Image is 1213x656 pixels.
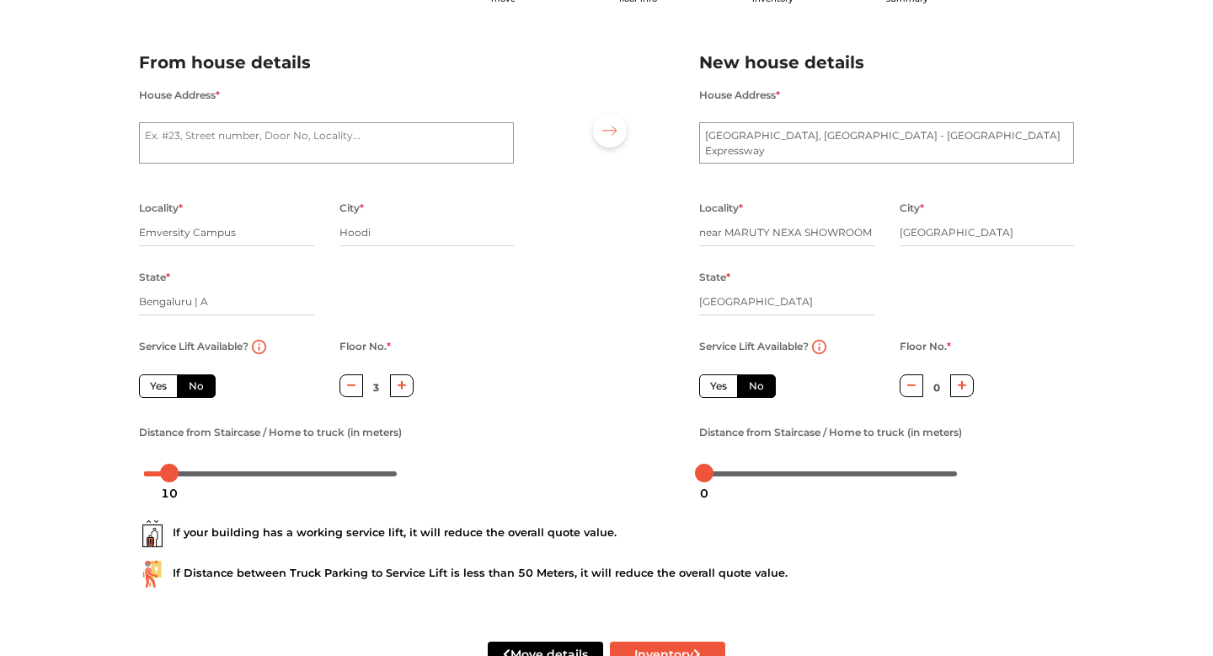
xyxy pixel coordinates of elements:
label: State [139,266,170,288]
label: No [737,374,776,398]
h2: New house details [699,49,1074,77]
label: Service Lift Available? [139,336,248,358]
textarea: [GEOGRAPHIC_DATA], [GEOGRAPHIC_DATA] - [GEOGRAPHIC_DATA] Expressway [699,122,1074,164]
label: Yes [139,374,178,398]
img: ... [139,520,166,547]
label: No [177,374,216,398]
label: Distance from Staircase / Home to truck (in meters) [699,422,962,444]
label: Distance from Staircase / Home to truck (in meters) [139,422,402,444]
label: Locality [139,197,183,219]
label: City [900,197,924,219]
label: Floor No. [339,336,391,358]
div: If Distance between Truck Parking to Service Lift is less than 50 Meters, it will reduce the over... [139,561,1074,588]
div: 10 [154,479,184,508]
h2: From house details [139,49,514,77]
label: State [699,266,730,288]
label: Yes [699,374,738,398]
label: Floor No. [900,336,951,358]
label: House Address [699,84,780,106]
label: City [339,197,364,219]
div: 0 [693,479,715,508]
div: If your building has a working service lift, it will reduce the overall quote value. [139,520,1074,547]
img: ... [139,561,166,588]
label: Service Lift Available? [699,336,809,358]
label: Locality [699,197,743,219]
label: House Address [139,84,220,106]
